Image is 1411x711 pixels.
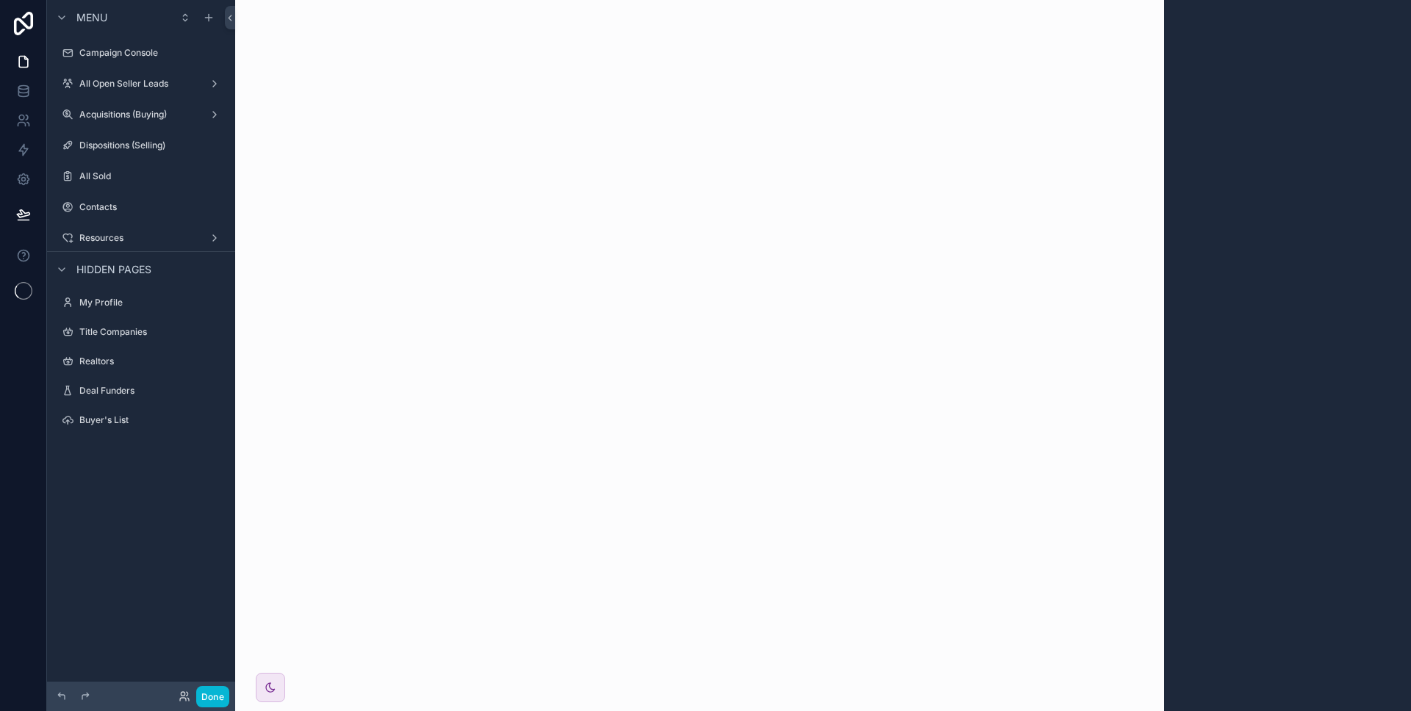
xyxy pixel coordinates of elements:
[79,414,223,426] label: Buyer's List
[79,109,203,120] label: Acquisitions (Buying)
[76,262,151,277] span: Hidden pages
[79,326,223,338] label: Title Companies
[79,140,223,151] label: Dispositions (Selling)
[56,103,226,126] a: Acquisitions (Buying)
[196,686,229,707] button: Done
[56,72,226,95] a: All Open Seller Leads
[79,201,223,213] label: Contacts
[79,297,223,308] label: My Profile
[79,78,203,90] label: All Open Seller Leads
[56,291,226,314] a: My Profile
[79,355,223,367] label: Realtors
[56,408,226,432] a: Buyer's List
[56,41,226,65] a: Campaign Console
[56,134,226,157] a: Dispositions (Selling)
[56,379,226,403] a: Deal Funders
[79,47,223,59] label: Campaign Console
[56,195,226,219] a: Contacts
[56,320,226,344] a: Title Companies
[79,385,223,397] label: Deal Funders
[79,232,203,244] label: Resources
[56,226,226,250] a: Resources
[79,170,223,182] label: All Sold
[56,350,226,373] a: Realtors
[76,10,107,25] span: Menu
[56,165,226,188] a: All Sold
